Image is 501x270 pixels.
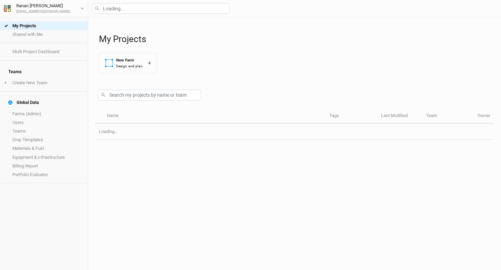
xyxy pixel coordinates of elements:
input: Loading... [92,3,229,14]
button: Ranan [PERSON_NAME][EMAIL_ADDRESS][DOMAIN_NAME] [3,2,84,15]
th: Name [103,109,325,124]
th: Team [422,109,474,124]
th: Last Modified [377,109,422,124]
h1: My Projects [99,34,494,45]
div: New Farm [116,57,143,63]
div: [EMAIL_ADDRESS][DOMAIN_NAME] [16,9,70,15]
h4: Teams [4,65,84,79]
span: + [4,80,7,86]
div: Global Data [8,100,39,105]
input: Search my projects by name or team [98,90,201,100]
th: Tags [326,109,377,124]
div: + [148,59,151,67]
div: Design and plan [116,64,143,69]
td: Loading... [95,124,494,140]
button: New FarmDesign and plan+ [99,53,157,73]
th: Owner [474,109,494,124]
div: Ranan [PERSON_NAME] [16,2,70,9]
